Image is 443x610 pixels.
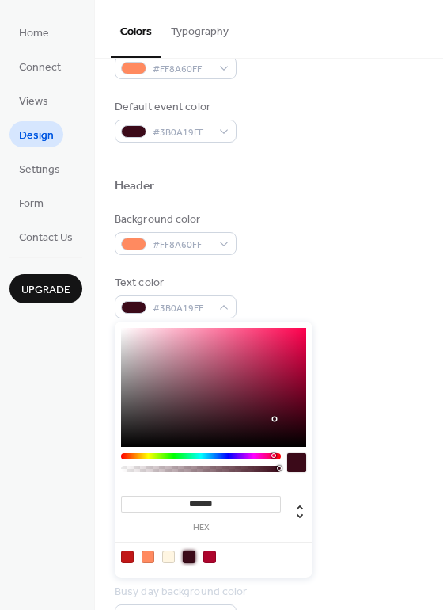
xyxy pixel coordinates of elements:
[153,237,211,254] span: #FF8A60FF
[19,196,44,212] span: Form
[183,551,195,563] div: rgb(59, 10, 25)
[19,230,73,246] span: Contact Us
[9,87,58,113] a: Views
[203,551,216,563] div: rgb(173, 5, 45)
[9,53,70,79] a: Connect
[121,551,134,563] div: rgb(193, 23, 23)
[19,162,60,178] span: Settings
[19,93,48,110] span: Views
[19,59,61,76] span: Connect
[9,189,53,215] a: Form
[9,19,59,45] a: Home
[115,178,155,195] div: Header
[153,124,211,141] span: #3B0A19FF
[121,524,281,532] label: hex
[115,584,248,600] div: Busy day background color
[9,121,63,147] a: Design
[115,212,233,228] div: Background color
[115,275,233,292] div: Text color
[9,155,70,181] a: Settings
[162,551,175,563] div: rgb(255, 246, 226)
[153,61,211,78] span: #FF8A60FF
[19,128,54,144] span: Design
[19,25,49,42] span: Home
[9,274,82,303] button: Upgrade
[115,563,212,580] div: Highlight busy days
[9,223,82,250] a: Contact Us
[142,551,154,563] div: rgb(255, 138, 96)
[21,282,70,299] span: Upgrade
[153,300,211,317] span: #3B0A19FF
[115,99,233,116] div: Default event color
